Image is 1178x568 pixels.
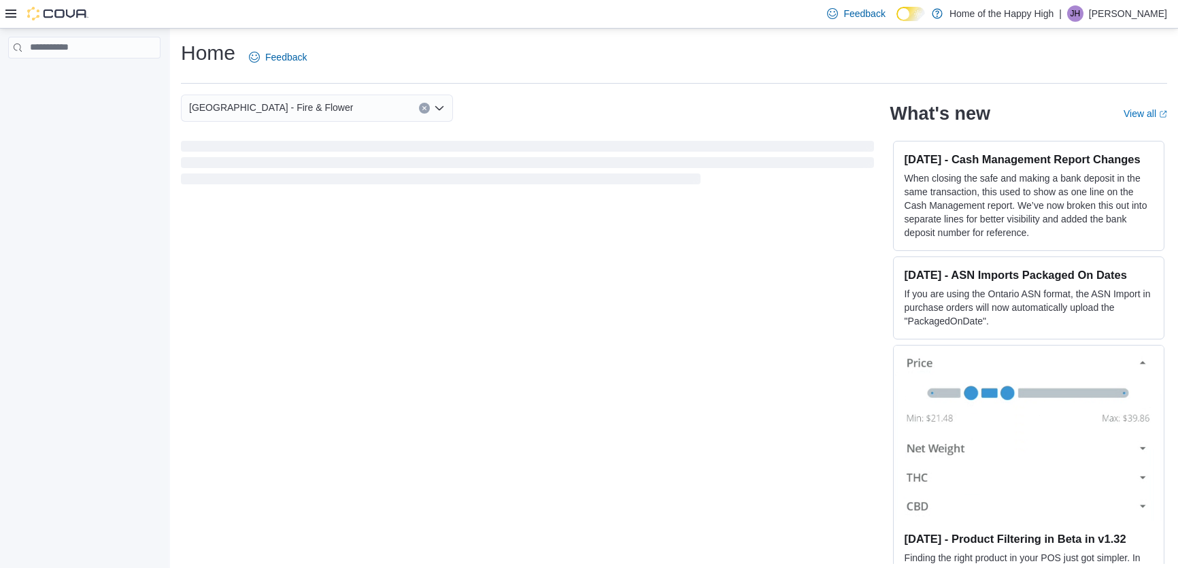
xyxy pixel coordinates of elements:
[181,144,874,187] span: Loading
[949,5,1054,22] p: Home of the Happy High
[843,7,885,20] span: Feedback
[905,152,1153,166] h3: [DATE] - Cash Management Report Changes
[1089,5,1167,22] p: [PERSON_NAME]
[890,103,990,124] h2: What's new
[27,7,88,20] img: Cova
[419,103,430,114] button: Clear input
[905,532,1153,546] h3: [DATE] - Product Filtering in Beta in v1.32
[8,61,161,94] nav: Complex example
[265,50,307,64] span: Feedback
[1059,5,1062,22] p: |
[243,44,312,71] a: Feedback
[905,287,1153,328] p: If you are using the Ontario ASN format, the ASN Import in purchase orders will now automatically...
[434,103,445,114] button: Open list of options
[896,21,897,22] span: Dark Mode
[896,7,925,21] input: Dark Mode
[905,171,1153,239] p: When closing the safe and making a bank deposit in the same transaction, this used to show as one...
[1067,5,1083,22] div: Joshua Heaton
[1124,108,1167,119] a: View allExternal link
[189,99,353,116] span: [GEOGRAPHIC_DATA] - Fire & Flower
[905,268,1153,282] h3: [DATE] - ASN Imports Packaged On Dates
[1071,5,1081,22] span: JH
[1159,110,1167,118] svg: External link
[181,39,235,67] h1: Home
